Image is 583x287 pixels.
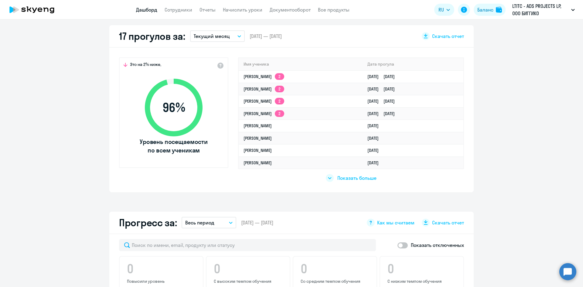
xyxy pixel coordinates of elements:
[367,135,384,141] a: [DATE]
[190,30,245,42] button: Текущий месяц
[438,6,444,13] span: RU
[139,100,209,115] span: 96 %
[139,138,209,155] span: Уровень посещаемости по всем ученикам
[270,7,311,13] a: Документооборот
[367,123,384,128] a: [DATE]
[250,33,282,39] span: [DATE] — [DATE]
[275,73,284,80] app-skyeng-badge: 2
[244,86,284,92] a: [PERSON_NAME]2
[136,7,157,13] a: Дашборд
[130,62,161,69] span: Это на 2% ниже,
[432,219,464,226] span: Скачать отчет
[119,30,185,42] h2: 17 прогулов за:
[275,86,284,92] app-skyeng-badge: 2
[244,148,272,153] a: [PERSON_NAME]
[496,7,502,13] img: balance
[367,98,400,104] a: [DATE][DATE]
[377,219,414,226] span: Как мы считаем
[119,217,177,229] h2: Прогресс за:
[275,98,284,104] app-skyeng-badge: 2
[367,86,400,92] a: [DATE][DATE]
[244,74,284,79] a: [PERSON_NAME]2
[432,33,464,39] span: Скачать отчет
[119,239,376,251] input: Поиск по имени, email, продукту или статусу
[318,7,349,13] a: Все продукты
[367,160,384,166] a: [DATE]
[199,7,216,13] a: Отчеты
[244,111,284,116] a: [PERSON_NAME]2
[337,175,377,181] span: Показать больше
[474,4,506,16] button: Балансbalance
[367,111,400,116] a: [DATE][DATE]
[182,217,236,228] button: Весь период
[275,110,284,117] app-skyeng-badge: 2
[411,241,464,249] p: Показать отключенных
[223,7,262,13] a: Начислить уроки
[244,160,272,166] a: [PERSON_NAME]
[434,4,454,16] button: RU
[244,123,272,128] a: [PERSON_NAME]
[477,6,493,13] div: Баланс
[244,98,284,104] a: [PERSON_NAME]2
[509,2,578,17] button: LTITC - ADS PROJECTS LP, ООО БИГГИКО
[244,135,272,141] a: [PERSON_NAME]
[367,74,400,79] a: [DATE][DATE]
[367,148,384,153] a: [DATE]
[363,58,463,70] th: Дата прогула
[165,7,192,13] a: Сотрудники
[512,2,569,17] p: LTITC - ADS PROJECTS LP, ООО БИГГИКО
[194,32,230,40] p: Текущий месяц
[185,219,214,226] p: Весь период
[241,219,273,226] span: [DATE] — [DATE]
[239,58,363,70] th: Имя ученика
